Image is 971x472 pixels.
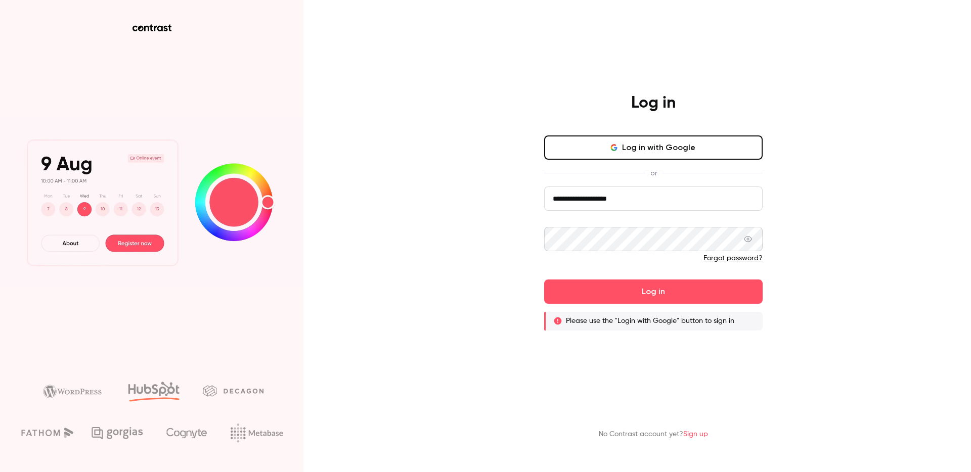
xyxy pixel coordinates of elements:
img: decagon [203,385,263,396]
button: Log in [544,279,763,304]
a: Forgot password? [703,255,763,262]
p: Please use the "Login with Google" button to sign in [566,316,734,326]
a: Sign up [683,431,708,438]
h4: Log in [631,93,676,113]
button: Log in with Google [544,135,763,160]
span: or [645,168,662,178]
p: No Contrast account yet? [599,429,708,440]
